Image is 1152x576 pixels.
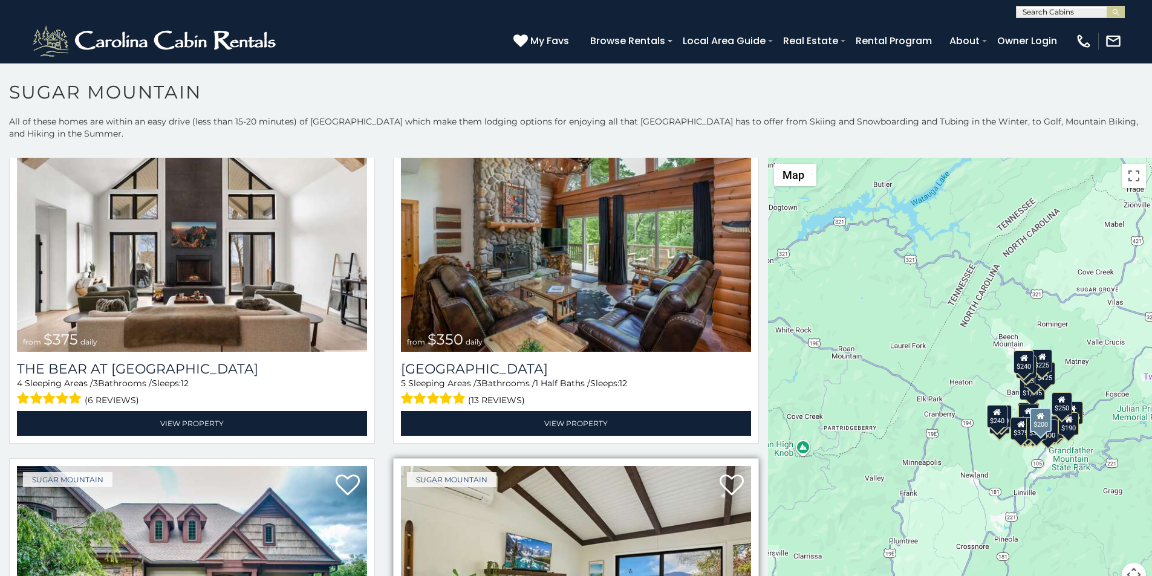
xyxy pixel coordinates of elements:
[1122,164,1146,188] button: Toggle fullscreen view
[1014,351,1035,374] div: $240
[401,117,751,352] img: Grouse Moor Lodge
[850,30,938,51] a: Rental Program
[1063,401,1083,424] div: $155
[1052,392,1072,415] div: $250
[17,361,367,377] h3: The Bear At Sugar Mountain
[777,30,844,51] a: Real Estate
[720,473,744,499] a: Add to favorites
[468,392,525,408] span: (13 reviews)
[428,331,463,348] span: $350
[1032,349,1053,372] div: $225
[477,378,481,389] span: 3
[336,473,360,499] a: Add to favorites
[774,164,816,186] button: Change map style
[85,392,139,408] span: (6 reviews)
[30,23,281,59] img: White-1-2.png
[44,331,78,348] span: $375
[513,33,572,49] a: My Favs
[619,378,627,389] span: 12
[1020,377,1045,400] div: $1,095
[17,378,22,389] span: 4
[1011,417,1032,440] div: $375
[23,472,112,487] a: Sugar Mountain
[401,378,406,389] span: 5
[17,377,367,408] div: Sleeping Areas / Bathrooms / Sleeps:
[17,361,367,377] a: The Bear At [GEOGRAPHIC_DATA]
[1018,403,1038,426] div: $190
[401,361,751,377] a: [GEOGRAPHIC_DATA]
[17,117,367,352] a: The Bear At Sugar Mountain from $375 daily
[1018,404,1039,427] div: $300
[1027,417,1047,440] div: $350
[407,472,496,487] a: Sugar Mountain
[401,411,751,436] a: View Property
[530,33,569,48] span: My Favs
[1035,362,1055,385] div: $125
[466,337,483,346] span: daily
[1075,33,1092,50] img: phone-regular-white.png
[677,30,772,51] a: Local Area Guide
[401,377,751,408] div: Sleeping Areas / Bathrooms / Sleeps:
[584,30,671,51] a: Browse Rentals
[1030,408,1052,432] div: $200
[17,411,367,436] a: View Property
[407,337,425,346] span: from
[991,30,1063,51] a: Owner Login
[17,117,367,352] img: The Bear At Sugar Mountain
[93,378,98,389] span: 3
[943,30,986,51] a: About
[987,405,1007,428] div: $240
[401,117,751,352] a: Grouse Moor Lodge from $350 daily
[80,337,97,346] span: daily
[1105,33,1122,50] img: mail-regular-white.png
[535,378,590,389] span: 1 Half Baths /
[783,169,804,181] span: Map
[23,337,41,346] span: from
[1044,416,1064,439] div: $195
[1059,412,1079,435] div: $190
[401,361,751,377] h3: Grouse Moor Lodge
[181,378,189,389] span: 12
